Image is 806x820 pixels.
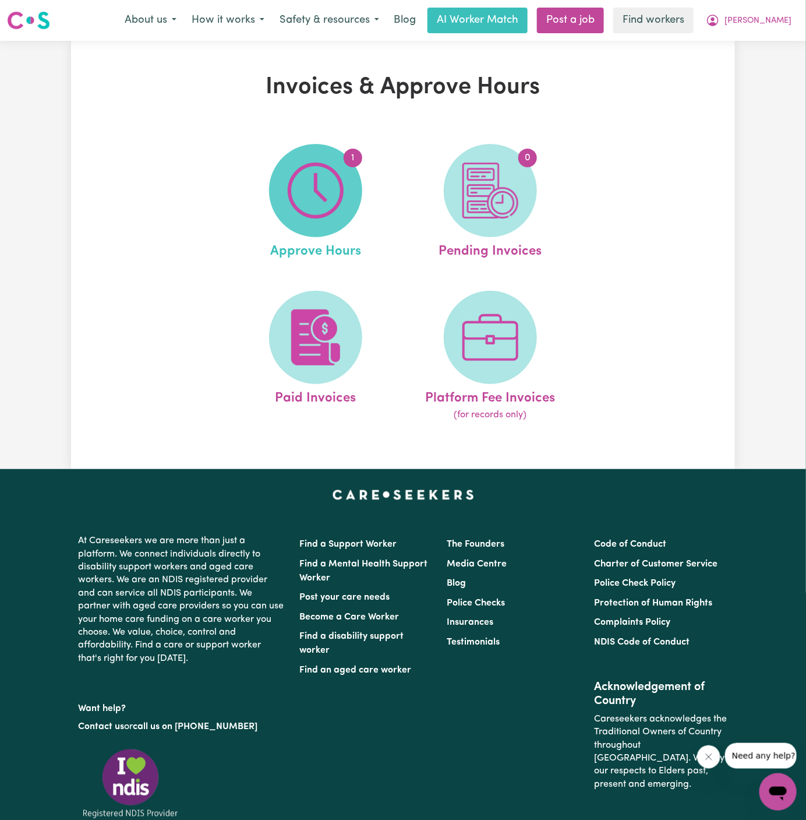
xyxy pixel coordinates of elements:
a: Complaints Policy [595,618,671,627]
a: call us on [PHONE_NUMBER] [133,722,257,731]
a: Careseekers home page [333,490,474,499]
p: or [78,716,285,738]
a: Careseekers logo [7,7,50,34]
a: Police Check Policy [595,579,676,588]
span: (for records only) [454,408,526,422]
button: Safety & resources [272,8,387,33]
h2: Acknowledgement of Country [595,680,728,708]
iframe: Button to launch messaging window [759,773,797,811]
a: Code of Conduct [595,540,667,549]
span: Pending Invoices [439,237,542,262]
a: Become a Care Worker [299,613,399,622]
iframe: Close message [697,745,720,769]
a: AI Worker Match [427,8,528,33]
a: Media Centre [447,559,507,569]
a: Find a Mental Health Support Worker [299,559,427,583]
img: Registered NDIS provider [78,747,183,820]
a: Contact us [78,722,124,731]
span: 0 [518,149,537,167]
p: Want help? [78,698,285,715]
a: Find workers [613,8,694,33]
img: Careseekers logo [7,10,50,31]
a: Find a disability support worker [299,632,404,655]
a: Post a job [537,8,604,33]
a: Platform Fee Invoices(for records only) [406,291,574,423]
button: How it works [184,8,272,33]
a: NDIS Code of Conduct [595,638,690,647]
span: Paid Invoices [275,384,356,409]
span: 1 [344,149,362,167]
a: Approve Hours [232,144,400,262]
a: Paid Invoices [232,291,400,423]
a: Post your care needs [299,593,390,602]
p: Careseekers acknowledges the Traditional Owners of Country throughout [GEOGRAPHIC_DATA]. We pay o... [595,708,728,796]
p: At Careseekers we are more than just a platform. We connect individuals directly to disability su... [78,530,285,670]
h1: Invoices & Approve Hours [189,73,617,101]
button: My Account [698,8,799,33]
a: Blog [447,579,466,588]
a: Protection of Human Rights [595,599,713,608]
a: Pending Invoices [406,144,574,262]
span: [PERSON_NAME] [724,15,791,27]
a: Charter of Customer Service [595,559,718,569]
a: Testimonials [447,638,500,647]
a: Find an aged care worker [299,666,411,675]
span: Approve Hours [270,237,361,262]
a: The Founders [447,540,504,549]
a: Police Checks [447,599,505,608]
a: Find a Support Worker [299,540,397,549]
a: Insurances [447,618,493,627]
a: Blog [387,8,423,33]
span: Platform Fee Invoices [425,384,555,409]
button: About us [117,8,184,33]
iframe: Message from company [725,743,797,769]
